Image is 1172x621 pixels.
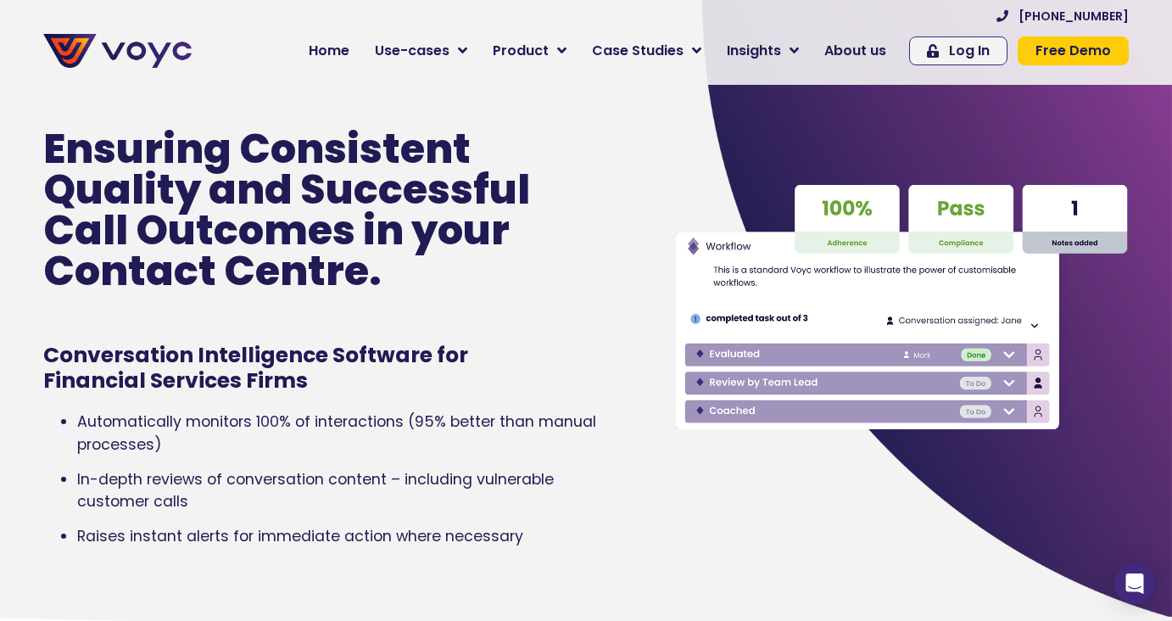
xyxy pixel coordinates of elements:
p: Ensuring Consistent Quality and Successful Call Outcomes in your Contact Centre. [43,129,572,292]
span: Use-cases [375,41,449,61]
span: In-depth reviews of conversation content – including vulnerable customer calls [77,469,554,512]
span: Home [309,41,349,61]
a: Home [296,34,362,68]
span: Free Demo [1035,44,1111,58]
a: Case Studies [579,34,714,68]
span: About us [824,41,886,61]
a: [PHONE_NUMBER] [996,10,1129,22]
h1: Conversation Intelligence Software for Financial Services Firms [43,343,539,394]
span: Log In [949,44,990,58]
a: Product [480,34,579,68]
a: Log In [909,36,1007,65]
span: Product [493,41,549,61]
a: Free Demo [1018,36,1129,65]
span: Raises instant alerts for immediate action where necessary [77,526,523,546]
a: Use-cases [362,34,480,68]
a: Insights [714,34,812,68]
span: Automatically monitors 100% of interactions (95% better than manual processes) [77,411,596,454]
div: Open Intercom Messenger [1114,563,1155,604]
img: Voyc interface graphic [674,179,1129,435]
span: Case Studies [592,41,684,61]
span: [PHONE_NUMBER] [1019,10,1129,22]
span: Insights [727,41,781,61]
a: About us [812,34,899,68]
img: voyc-full-logo [43,34,192,68]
